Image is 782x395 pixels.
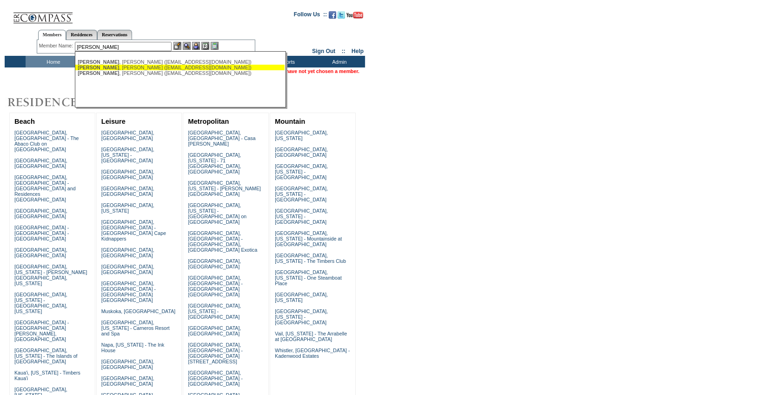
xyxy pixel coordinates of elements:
[275,208,328,225] a: [GEOGRAPHIC_DATA], [US_STATE] - [GEOGRAPHIC_DATA]
[13,5,73,24] img: Compass Home
[66,30,97,40] a: Residences
[275,292,328,303] a: [GEOGRAPHIC_DATA], [US_STATE]
[183,42,191,50] img: View
[188,370,242,387] a: [GEOGRAPHIC_DATA], [GEOGRAPHIC_DATA] - [GEOGRAPHIC_DATA]
[101,375,154,387] a: [GEOGRAPHIC_DATA], [GEOGRAPHIC_DATA]
[342,48,345,54] span: ::
[101,359,154,370] a: [GEOGRAPHIC_DATA], [GEOGRAPHIC_DATA]
[188,258,241,269] a: [GEOGRAPHIC_DATA], [GEOGRAPHIC_DATA]
[346,12,363,19] img: Subscribe to our YouTube Channel
[78,59,282,65] div: , [PERSON_NAME] ([EMAIL_ADDRESS][DOMAIN_NAME])
[101,264,154,275] a: [GEOGRAPHIC_DATA], [GEOGRAPHIC_DATA]
[101,308,175,314] a: Muskoka, [GEOGRAPHIC_DATA]
[338,11,345,19] img: Follow us on Twitter
[101,342,165,353] a: Napa, [US_STATE] - The Ink House
[275,186,328,202] a: [GEOGRAPHIC_DATA], [US_STATE] - [GEOGRAPHIC_DATA]
[188,275,242,297] a: [GEOGRAPHIC_DATA], [GEOGRAPHIC_DATA] - [GEOGRAPHIC_DATA] [GEOGRAPHIC_DATA]
[188,325,241,336] a: [GEOGRAPHIC_DATA], [GEOGRAPHIC_DATA]
[5,93,186,112] img: Destinations by Exclusive Resorts
[275,147,328,158] a: [GEOGRAPHIC_DATA], [GEOGRAPHIC_DATA]
[78,59,119,65] span: [PERSON_NAME]
[14,208,67,219] a: [GEOGRAPHIC_DATA], [GEOGRAPHIC_DATA]
[351,48,364,54] a: Help
[275,308,328,325] a: [GEOGRAPHIC_DATA], [US_STATE] - [GEOGRAPHIC_DATA]
[275,269,342,286] a: [GEOGRAPHIC_DATA], [US_STATE] - One Steamboat Place
[78,70,282,76] div: , [PERSON_NAME] ([EMAIL_ADDRESS][DOMAIN_NAME])
[275,163,328,180] a: [GEOGRAPHIC_DATA], [US_STATE] - [GEOGRAPHIC_DATA]
[188,303,241,320] a: [GEOGRAPHIC_DATA], [US_STATE] - [GEOGRAPHIC_DATA]
[26,56,79,67] td: Home
[275,130,328,141] a: [GEOGRAPHIC_DATA], [US_STATE]
[173,42,181,50] img: b_edit.gif
[275,348,350,359] a: Whistler, [GEOGRAPHIC_DATA] - Kadenwood Estates
[101,219,166,241] a: [GEOGRAPHIC_DATA], [GEOGRAPHIC_DATA] - [GEOGRAPHIC_DATA] Cape Kidnappers
[275,331,347,342] a: Vail, [US_STATE] - The Arrabelle at [GEOGRAPHIC_DATA]
[101,186,154,197] a: [GEOGRAPHIC_DATA], [GEOGRAPHIC_DATA]
[14,158,67,169] a: [GEOGRAPHIC_DATA], [GEOGRAPHIC_DATA]
[101,130,154,141] a: [GEOGRAPHIC_DATA], [GEOGRAPHIC_DATA]
[97,30,132,40] a: Reservations
[294,10,327,21] td: Follow Us ::
[101,320,170,336] a: [GEOGRAPHIC_DATA], [US_STATE] - Carneros Resort and Spa
[14,174,76,202] a: [GEOGRAPHIC_DATA], [GEOGRAPHIC_DATA] - [GEOGRAPHIC_DATA] and Residences [GEOGRAPHIC_DATA]
[201,42,209,50] img: Reservations
[188,342,242,364] a: [GEOGRAPHIC_DATA], [GEOGRAPHIC_DATA] - [GEOGRAPHIC_DATA][STREET_ADDRESS]
[275,230,342,247] a: [GEOGRAPHIC_DATA], [US_STATE] - Mountainside at [GEOGRAPHIC_DATA]
[101,247,154,258] a: [GEOGRAPHIC_DATA], [GEOGRAPHIC_DATA]
[101,281,156,303] a: [GEOGRAPHIC_DATA], [GEOGRAPHIC_DATA] - [GEOGRAPHIC_DATA] [GEOGRAPHIC_DATA]
[329,14,336,20] a: Become our fan on Facebook
[78,65,282,70] div: , [PERSON_NAME] ([EMAIL_ADDRESS][DOMAIN_NAME])
[188,202,246,225] a: [GEOGRAPHIC_DATA], [US_STATE] - [GEOGRAPHIC_DATA] on [GEOGRAPHIC_DATA]
[101,118,126,125] a: Leisure
[39,42,75,50] div: Member Name:
[188,180,261,197] a: [GEOGRAPHIC_DATA], [US_STATE] - [PERSON_NAME][GEOGRAPHIC_DATA]
[14,225,69,241] a: [GEOGRAPHIC_DATA] - [GEOGRAPHIC_DATA] - [GEOGRAPHIC_DATA]
[188,118,229,125] a: Metropolitan
[101,147,154,163] a: [GEOGRAPHIC_DATA], [US_STATE] - [GEOGRAPHIC_DATA]
[14,247,67,258] a: [GEOGRAPHIC_DATA], [GEOGRAPHIC_DATA]
[275,118,305,125] a: Mountain
[188,130,255,147] a: [GEOGRAPHIC_DATA], [GEOGRAPHIC_DATA] - Casa [PERSON_NAME]
[101,202,154,214] a: [GEOGRAPHIC_DATA], [US_STATE]
[38,30,66,40] a: Members
[311,56,365,67] td: Admin
[188,230,257,253] a: [GEOGRAPHIC_DATA], [GEOGRAPHIC_DATA] - [GEOGRAPHIC_DATA], [GEOGRAPHIC_DATA] Exotica
[276,68,359,74] span: You have not yet chosen a member.
[188,152,241,174] a: [GEOGRAPHIC_DATA], [US_STATE] - 71 [GEOGRAPHIC_DATA], [GEOGRAPHIC_DATA]
[14,292,67,314] a: [GEOGRAPHIC_DATA], [US_STATE] - [GEOGRAPHIC_DATA], [US_STATE]
[78,65,119,70] span: [PERSON_NAME]
[14,130,79,152] a: [GEOGRAPHIC_DATA], [GEOGRAPHIC_DATA] - The Abaco Club on [GEOGRAPHIC_DATA]
[192,42,200,50] img: Impersonate
[275,253,346,264] a: [GEOGRAPHIC_DATA], [US_STATE] - The Timbers Club
[14,370,80,381] a: Kaua'i, [US_STATE] - Timbers Kaua'i
[14,320,69,342] a: [GEOGRAPHIC_DATA] - [GEOGRAPHIC_DATA][PERSON_NAME], [GEOGRAPHIC_DATA]
[14,348,78,364] a: [GEOGRAPHIC_DATA], [US_STATE] - The Islands of [GEOGRAPHIC_DATA]
[312,48,335,54] a: Sign Out
[78,70,119,76] span: [PERSON_NAME]
[14,264,87,286] a: [GEOGRAPHIC_DATA], [US_STATE] - [PERSON_NAME][GEOGRAPHIC_DATA], [US_STATE]
[329,11,336,19] img: Become our fan on Facebook
[14,118,35,125] a: Beach
[346,14,363,20] a: Subscribe to our YouTube Channel
[211,42,219,50] img: b_calculator.gif
[338,14,345,20] a: Follow us on Twitter
[101,169,154,180] a: [GEOGRAPHIC_DATA], [GEOGRAPHIC_DATA]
